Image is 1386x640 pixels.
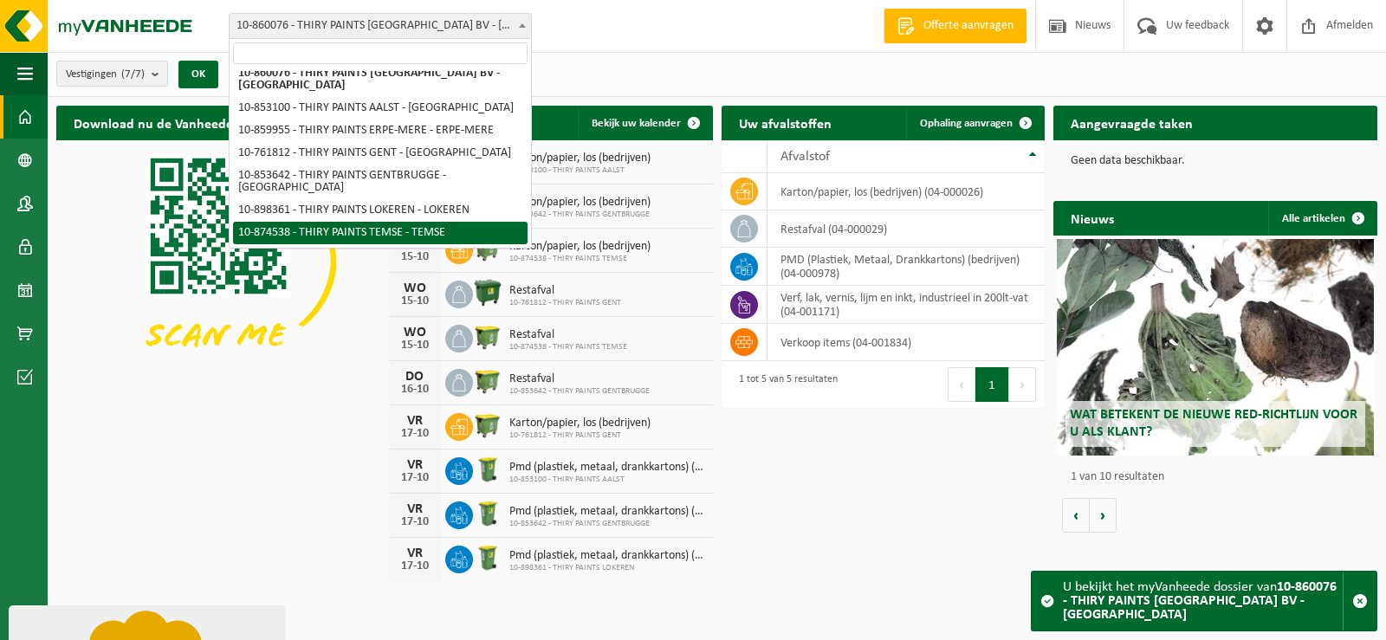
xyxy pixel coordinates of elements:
[398,384,432,396] div: 16-10
[1070,408,1357,438] span: Wat betekent de nieuwe RED-richtlijn voor u als klant?
[230,14,531,38] span: 10-860076 - THIRY PAINTS OOST-VLAANDEREN BV - MECHELEN
[1268,201,1376,236] a: Alle artikelen
[509,284,621,298] span: Restafval
[398,295,432,307] div: 15-10
[780,150,830,164] span: Afvalstof
[578,106,711,140] a: Bekijk uw kalender
[948,367,975,402] button: Previous
[473,322,502,352] img: WB-1100-HPE-GN-50
[1063,580,1337,622] strong: 10-860076 - THIRY PAINTS [GEOGRAPHIC_DATA] BV - [GEOGRAPHIC_DATA]
[509,196,651,210] span: Karton/papier, los (bedrijven)
[1009,367,1036,402] button: Next
[398,560,432,572] div: 17-10
[509,165,651,176] span: 10-853100 - THIRY PAINTS AALST
[509,298,621,308] span: 10-761812 - THIRY PAINTS GENT
[398,326,432,339] div: WO
[509,461,704,475] span: Pmd (plastiek, metaal, drankkartons) (bedrijven)
[509,563,704,573] span: 10-898361 - THIRY PAINTS LOKEREN
[56,140,380,383] img: Download de VHEPlus App
[233,62,528,97] li: 10-860076 - THIRY PAINTS [GEOGRAPHIC_DATA] BV - [GEOGRAPHIC_DATA]
[233,199,528,222] li: 10-898361 - THIRY PAINTS LOKEREN - LOKEREN
[473,234,502,263] img: WB-1100-HPE-GN-50
[1090,498,1117,533] button: Volgende
[473,499,502,528] img: WB-0240-HPE-GN-50
[398,370,432,384] div: DO
[509,372,650,386] span: Restafval
[509,417,651,430] span: Karton/papier, los (bedrijven)
[121,68,145,80] count: (7/7)
[509,549,704,563] span: Pmd (plastiek, metaal, drankkartons) (bedrijven)
[509,430,651,441] span: 10-761812 - THIRY PAINTS GENT
[473,278,502,307] img: WB-1100-HPE-GN-01
[9,602,289,640] iframe: chat widget
[398,458,432,472] div: VR
[233,165,528,199] li: 10-853642 - THIRY PAINTS GENTBRUGGE - [GEOGRAPHIC_DATA]
[509,152,651,165] span: Karton/papier, los (bedrijven)
[56,61,168,87] button: Vestigingen(7/7)
[975,367,1009,402] button: 1
[592,118,681,129] span: Bekijk uw kalender
[1053,106,1210,139] h2: Aangevraagde taken
[884,9,1027,43] a: Offerte aanvragen
[473,543,502,572] img: WB-0240-HPE-GN-50
[233,97,528,120] li: 10-853100 - THIRY PAINTS AALST - [GEOGRAPHIC_DATA]
[1053,201,1131,235] h2: Nieuws
[509,210,651,220] span: 10-853642 - THIRY PAINTS GENTBRUGGE
[767,248,1046,286] td: PMD (Plastiek, Metaal, Drankkartons) (bedrijven) (04-000978)
[1071,155,1360,167] p: Geen data beschikbaar.
[509,386,650,397] span: 10-853642 - THIRY PAINTS GENTBRUGGE
[906,106,1043,140] a: Ophaling aanvragen
[398,502,432,516] div: VR
[919,17,1018,35] span: Offerte aanvragen
[722,106,849,139] h2: Uw afvalstoffen
[398,428,432,440] div: 17-10
[66,61,145,87] span: Vestigingen
[473,455,502,484] img: WB-0240-HPE-GN-50
[767,210,1046,248] td: restafval (04-000029)
[920,118,1013,129] span: Ophaling aanvragen
[229,13,532,39] span: 10-860076 - THIRY PAINTS OOST-VLAANDEREN BV - MECHELEN
[473,366,502,396] img: WB-1100-HPE-GN-50
[398,339,432,352] div: 15-10
[1063,572,1343,630] div: U bekijkt het myVanheede dossier van
[509,328,627,342] span: Restafval
[473,411,502,440] img: WB-1100-HPE-GN-50
[398,546,432,560] div: VR
[509,505,704,519] span: Pmd (plastiek, metaal, drankkartons) (bedrijven)
[767,324,1046,361] td: verkoop items (04-001834)
[398,251,432,263] div: 15-10
[509,254,651,264] span: 10-874538 - THIRY PAINTS TEMSE
[398,516,432,528] div: 17-10
[233,142,528,165] li: 10-761812 - THIRY PAINTS GENT - [GEOGRAPHIC_DATA]
[56,106,288,139] h2: Download nu de Vanheede+ app!
[13,3,264,255] img: Profielafbeelding agent
[509,342,627,352] span: 10-874538 - THIRY PAINTS TEMSE
[233,222,528,244] li: 10-874538 - THIRY PAINTS TEMSE - TEMSE
[1071,471,1369,483] p: 1 van 10 resultaten
[509,519,704,529] span: 10-853642 - THIRY PAINTS GENTBRUGGE
[767,286,1046,324] td: verf, lak, vernis, lijm en inkt, industrieel in 200lt-vat (04-001171)
[233,120,528,142] li: 10-859955 - THIRY PAINTS ERPE-MERE - ERPE-MERE
[509,475,704,485] span: 10-853100 - THIRY PAINTS AALST
[509,240,651,254] span: Karton/papier, los (bedrijven)
[398,281,432,295] div: WO
[767,173,1046,210] td: karton/papier, los (bedrijven) (04-000026)
[398,414,432,428] div: VR
[730,365,838,404] div: 1 tot 5 van 5 resultaten
[398,472,432,484] div: 17-10
[178,61,218,88] button: OK
[1057,239,1374,456] a: Wat betekent de nieuwe RED-richtlijn voor u als klant?
[1062,498,1090,533] button: Vorige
